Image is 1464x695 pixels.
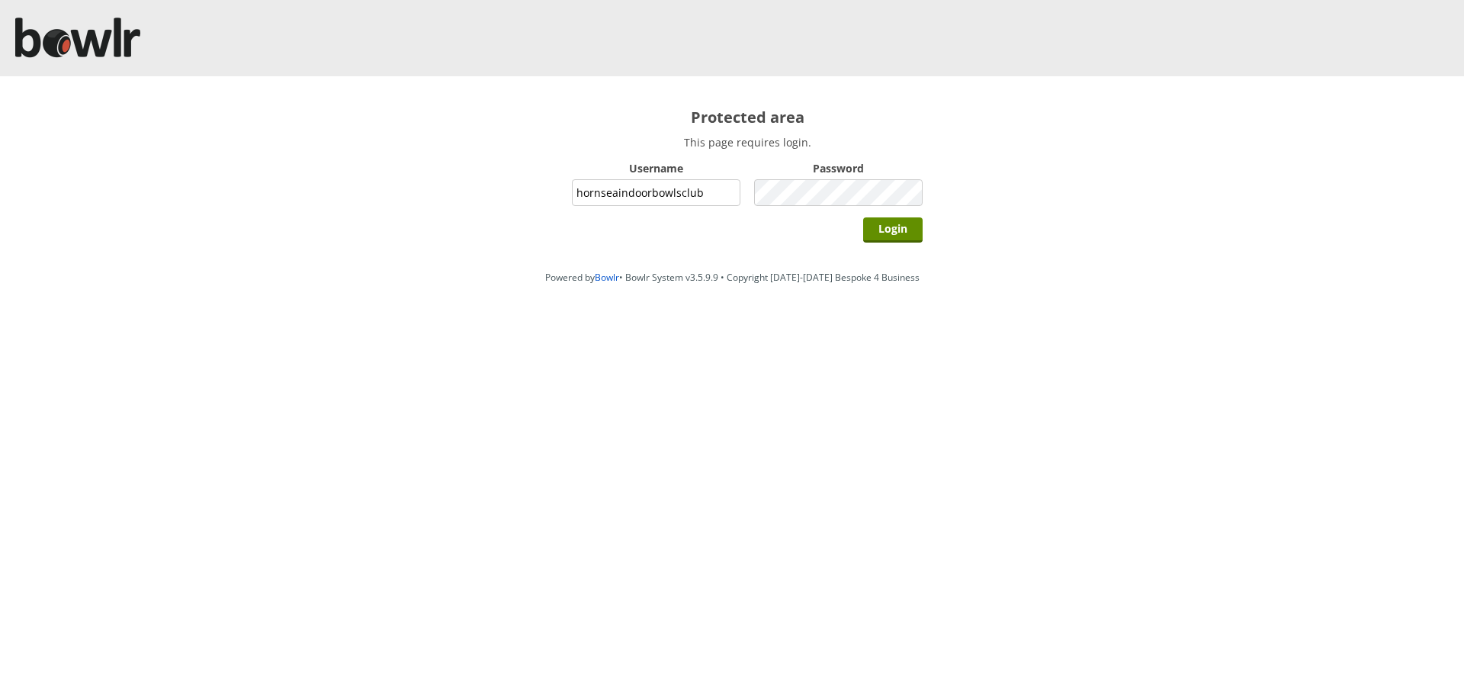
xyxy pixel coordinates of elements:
[595,271,619,284] a: Bowlr
[754,161,923,175] label: Password
[572,161,740,175] label: Username
[863,217,923,243] input: Login
[572,135,923,150] p: This page requires login.
[572,107,923,127] h2: Protected area
[545,271,920,284] span: Powered by • Bowlr System v3.5.9.9 • Copyright [DATE]-[DATE] Bespoke 4 Business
